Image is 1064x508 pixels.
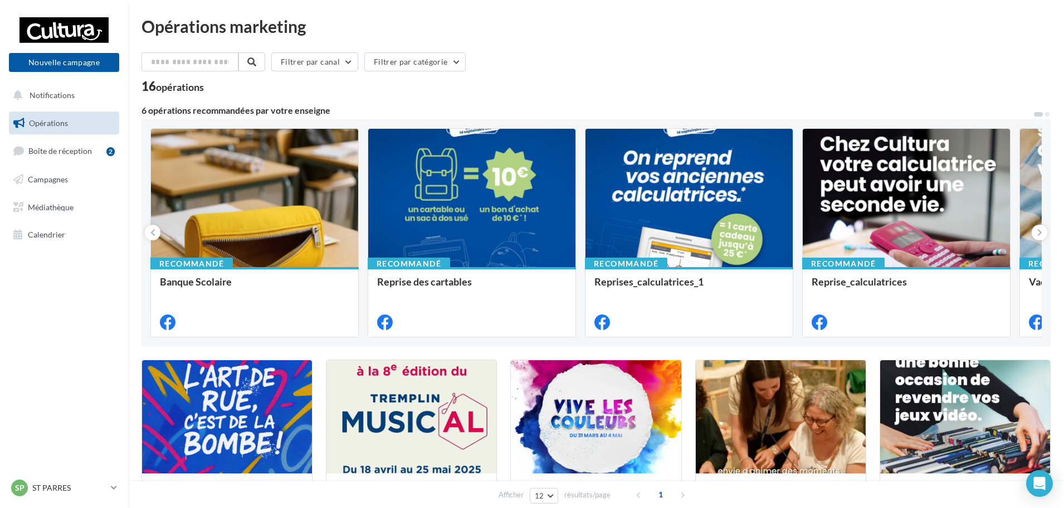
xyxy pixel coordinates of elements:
[585,258,667,270] div: Recommandé
[564,490,611,500] span: résultats/page
[812,276,1001,298] div: Reprise_calculatrices
[1026,470,1053,497] div: Open Intercom Messenger
[271,52,358,71] button: Filtrer par canal
[141,80,204,93] div: 16
[7,223,121,246] a: Calendrier
[156,82,204,92] div: opérations
[32,482,106,494] p: ST PARRES
[15,482,25,494] span: SP
[141,18,1051,35] div: Opérations marketing
[530,488,558,504] button: 12
[535,491,544,500] span: 12
[150,258,233,270] div: Recommandé
[28,202,74,211] span: Médiathèque
[141,106,1033,115] div: 6 opérations recommandées par votre enseigne
[652,486,670,504] span: 1
[9,477,119,499] a: SP ST PARRES
[368,258,450,270] div: Recommandé
[160,276,349,298] div: Banque Scolaire
[377,276,567,298] div: Reprise des cartables
[28,175,68,184] span: Campagnes
[28,146,92,156] span: Boîte de réception
[802,258,885,270] div: Recommandé
[7,196,121,219] a: Médiathèque
[7,139,121,163] a: Boîte de réception2
[29,118,68,128] span: Opérations
[364,52,466,71] button: Filtrer par catégorie
[7,84,117,107] button: Notifications
[7,112,121,135] a: Opérations
[9,53,119,72] button: Nouvelle campagne
[106,147,115,156] div: 2
[28,230,65,239] span: Calendrier
[594,276,784,298] div: Reprises_calculatrices_1
[30,90,75,100] span: Notifications
[499,490,524,500] span: Afficher
[7,168,121,191] a: Campagnes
